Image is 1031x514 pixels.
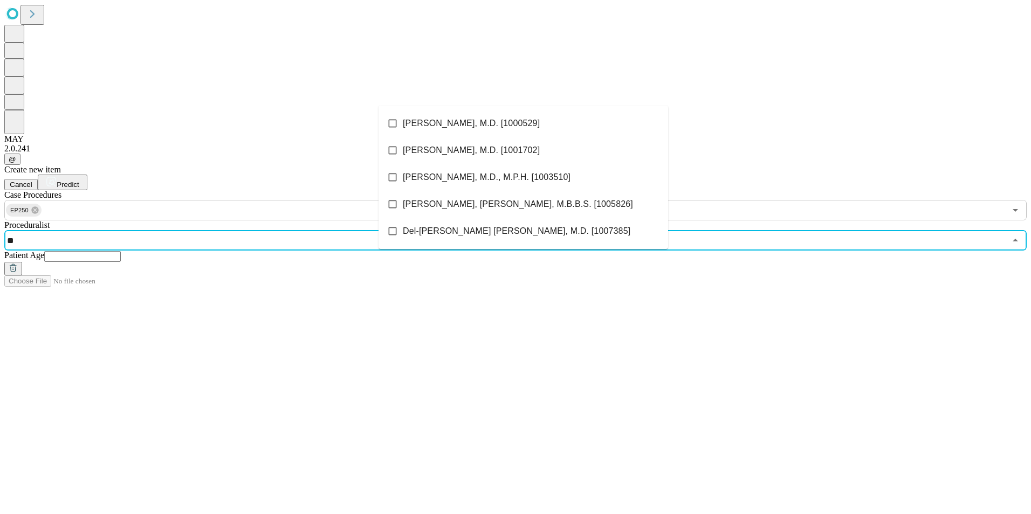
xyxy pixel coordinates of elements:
[403,117,540,130] span: [PERSON_NAME], M.D. [1000529]
[4,251,44,260] span: Patient Age
[9,155,16,163] span: @
[1008,203,1023,218] button: Open
[4,179,38,190] button: Cancel
[4,154,20,165] button: @
[38,175,87,190] button: Predict
[10,180,32,189] span: Cancel
[4,165,61,174] span: Create new item
[403,198,633,211] span: [PERSON_NAME], [PERSON_NAME], M.B.B.S. [1005826]
[403,171,571,184] span: [PERSON_NAME], M.D., M.P.H. [1003510]
[6,204,33,217] span: EP250
[1008,233,1023,248] button: Close
[4,144,1027,154] div: 2.0.241
[4,134,1027,144] div: MAY
[4,220,50,230] span: Proceduralist
[403,144,540,157] span: [PERSON_NAME], M.D. [1001702]
[57,180,79,189] span: Predict
[6,204,42,217] div: EP250
[403,225,630,238] span: Del-[PERSON_NAME] [PERSON_NAME], M.D. [1007385]
[4,190,61,199] span: Scheduled Procedure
